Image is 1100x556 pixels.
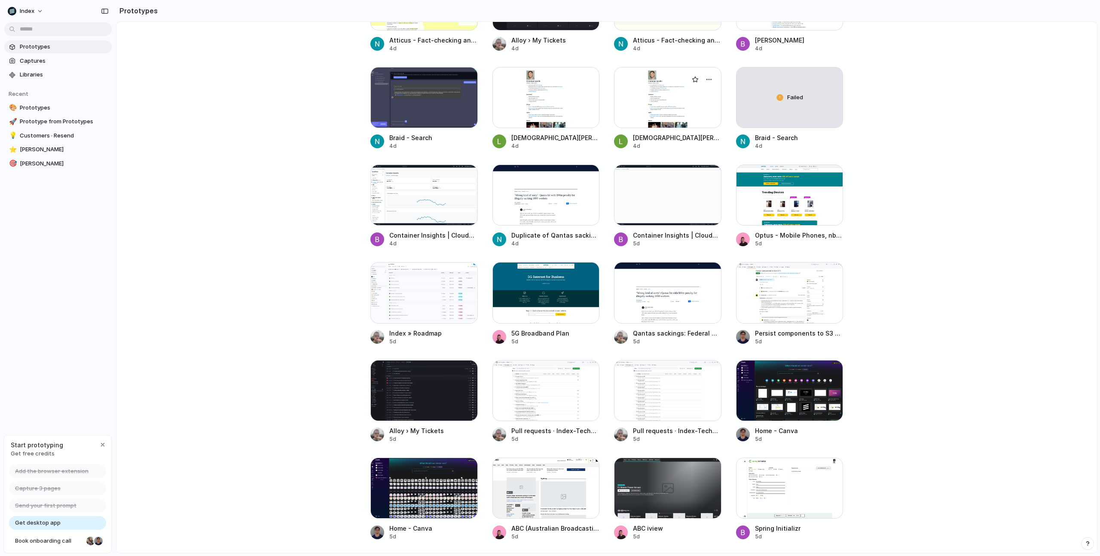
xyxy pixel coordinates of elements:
[9,534,106,548] a: Book onboarding call
[389,426,444,435] div: Alloy › My Tickets
[633,240,721,247] div: 5d
[4,55,112,67] a: Captures
[511,338,569,345] div: 5d
[614,458,721,541] a: ABC iviewABC iview5d
[511,426,600,435] div: Pull requests · Index-Technologies/index
[633,338,721,345] div: 5d
[93,536,104,546] div: Christian Iacullo
[736,262,843,345] a: Persist components to S3 by iaculch · Pull Request #2971 · Index-Technologies/indexPersist compon...
[4,68,112,81] a: Libraries
[15,501,76,510] span: Send your first prompt
[633,231,721,240] div: Container Insights | CloudWatch | us-west-2
[755,45,804,52] div: 4d
[4,115,112,128] a: 🚀Prototype from Prototypes
[15,519,61,527] span: Get desktop app
[492,67,600,150] a: Christian Iacullo[DEMOGRAPHIC_DATA][PERSON_NAME]4d
[389,435,444,443] div: 5d
[370,458,478,541] a: Home - CanvaHome - Canva5d
[4,143,112,156] a: ⭐[PERSON_NAME]
[20,159,108,168] span: [PERSON_NAME]
[755,329,843,338] div: Persist components to S3 by [PERSON_NAME] Request #2971 · Index-Technologies/index
[4,40,112,53] a: Prototypes
[20,70,108,79] span: Libraries
[755,533,801,541] div: 5d
[755,338,843,345] div: 5d
[9,131,15,141] div: 💡
[9,103,15,113] div: 🎨
[511,36,566,45] div: Alloy › My Tickets
[633,329,721,338] div: Qantas sackings: Federal Court hits airline with $90m penalty for 1800 illegal sackings in [DATE]
[633,133,721,142] div: [DEMOGRAPHIC_DATA][PERSON_NAME]
[20,145,108,154] span: [PERSON_NAME]
[389,524,432,533] div: Home - Canva
[15,467,89,476] span: Add the browser extension
[633,36,721,45] div: Atticus - Fact-checking and verification software you can trust
[370,262,478,345] a: Index » RoadmapIndex » Roadmap5d
[755,36,804,45] div: [PERSON_NAME]
[492,360,600,443] a: Pull requests · Index-Technologies/indexPull requests · Index-Technologies/index5d
[8,159,16,168] button: 🎯
[511,435,600,443] div: 5d
[370,165,478,247] a: Container Insights | CloudWatch | us-west-2Container Insights | CloudWatch | us-west-24d
[633,524,663,533] div: ABC iview
[9,90,28,97] span: Recent
[511,231,600,240] div: Duplicate of Qantas sackings: Federal Court hits airline with $90m penalty for 1800 illegal sacki...
[511,524,600,533] div: ABC (Australian Broadcasting Corporation)
[736,165,843,247] a: Optus - Mobile Phones, nbn, Home Internet, Entertainment and SportOptus - Mobile Phones, nbn, Hom...
[755,142,798,150] div: 4d
[9,117,15,127] div: 🚀
[8,145,16,154] button: ⭐
[20,43,108,51] span: Prototypes
[492,262,600,345] a: 5G Broadband Plan5G Broadband Plan5d
[4,101,112,114] a: 🎨Prototypes
[614,67,721,150] a: Christian Iacullo[DEMOGRAPHIC_DATA][PERSON_NAME]4d
[755,524,801,533] div: Spring Initializr
[20,7,34,15] span: Index
[20,57,108,65] span: Captures
[755,240,843,247] div: 5d
[389,329,442,338] div: Index » Roadmap
[8,117,16,126] button: 🚀
[8,131,16,140] button: 💡
[389,36,478,45] div: Atticus - Fact-checking and verification software you can trust
[4,129,112,142] a: 💡Customers · Resend
[15,484,61,493] span: Capture 3 pages
[511,45,566,52] div: 4d
[511,142,600,150] div: 4d
[614,262,721,345] a: Qantas sackings: Federal Court hits airline with $90m penalty for 1800 illegal sackings in 2020Qa...
[9,145,15,155] div: ⭐
[736,360,843,443] a: Home - CanvaHome - Canva5d
[633,533,663,541] div: 5d
[20,131,108,140] span: Customers · Resend
[20,117,108,126] span: Prototype from Prototypes
[614,360,721,443] a: Pull requests · Index-Technologies/indexPull requests · Index-Technologies/index5d
[389,533,432,541] div: 5d
[15,537,83,545] span: Book onboarding call
[787,93,803,102] span: Failed
[511,133,600,142] div: [DEMOGRAPHIC_DATA][PERSON_NAME]
[492,165,600,247] a: Duplicate of Qantas sackings: Federal Court hits airline with $90m penalty for 1800 illegal sacki...
[389,231,478,240] div: Container Insights | CloudWatch | us-west-2
[736,67,843,150] a: FailedBraid - Search4d
[116,6,158,16] h2: Prototypes
[633,45,721,52] div: 4d
[492,458,600,541] a: ABC (Australian Broadcasting Corporation)ABC (Australian Broadcasting Corporation)5d
[755,231,843,240] div: Optus - Mobile Phones, nbn, Home Internet, Entertainment and Sport
[11,440,63,449] span: Start prototyping
[370,67,478,150] a: Braid - SearchBraid - Search4d
[511,329,569,338] div: 5G Broadband Plan
[755,426,798,435] div: Home - Canva
[389,142,432,150] div: 4d
[9,159,15,168] div: 🎯
[755,133,798,142] div: Braid - Search
[20,104,108,112] span: Prototypes
[4,4,48,18] button: Index
[511,533,600,541] div: 5d
[633,142,721,150] div: 4d
[389,45,478,52] div: 4d
[9,516,106,530] a: Get desktop app
[86,536,96,546] div: Nicole Kubica
[370,360,478,443] a: Alloy › My TicketsAlloy › My Tickets5d
[736,458,843,541] a: Spring InitializrSpring Initializr5d
[389,133,432,142] div: Braid - Search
